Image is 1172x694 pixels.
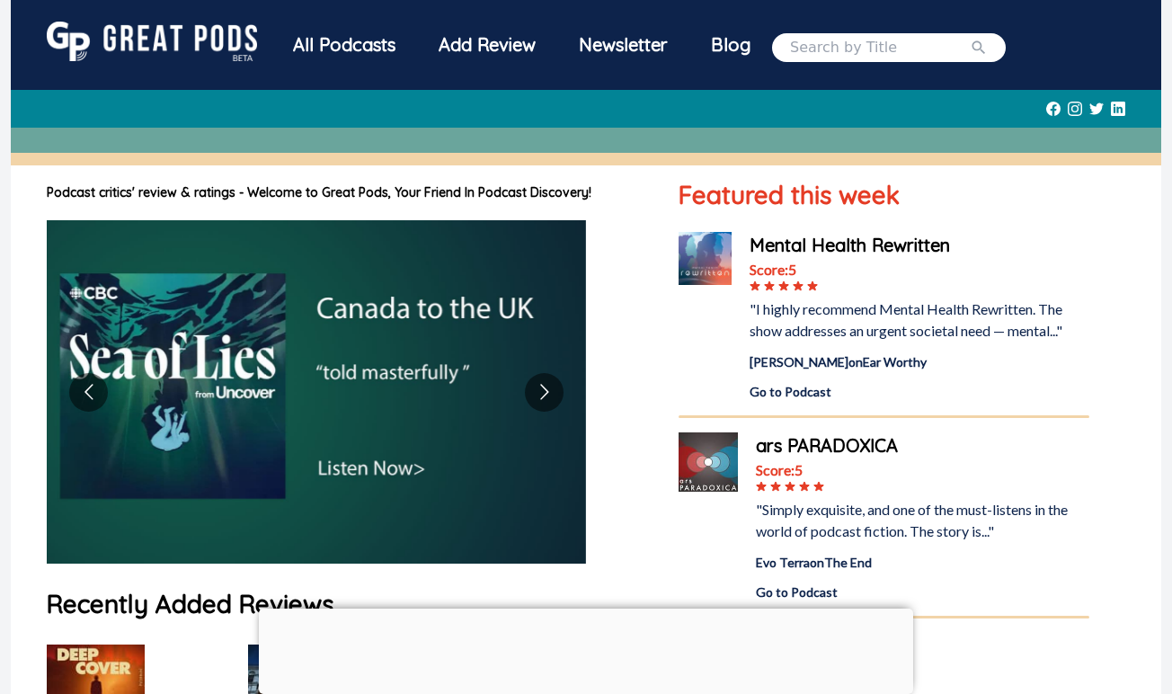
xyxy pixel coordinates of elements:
iframe: Advertisement [259,609,913,690]
div: Score: 5 [756,459,1089,481]
img: Mental Health Rewritten [679,232,732,285]
div: "I highly recommend Mental Health Rewritten. The show addresses an urgent societal need — mental..." [750,298,1089,342]
a: Newsletter [557,22,689,73]
a: StoryCorps [751,633,1089,660]
div: "Simply exquisite, and one of the must-listens in the world of podcast fiction. The story is..." [756,499,1089,542]
img: GreatPods [47,22,257,61]
div: Evo Terra on The End [756,553,1089,572]
a: Blog [689,22,772,68]
div: All Podcasts [271,22,417,68]
h1: Podcast critics' review & ratings - Welcome to Great Pods, Your Friend In Podcast Discovery! [47,183,643,202]
div: Score: 5 [750,259,1089,280]
div: Score: 4.5 [751,660,1089,681]
img: ars PARADOXICA [679,432,738,492]
a: Go to Podcast [750,382,1089,401]
button: Go to previous slide [69,373,108,412]
button: Go to next slide [525,373,564,412]
a: Mental Health Rewritten [750,232,1089,259]
div: [PERSON_NAME] on Ear Worthy [750,352,1089,371]
h1: Featured this week [679,176,1089,214]
a: Go to Podcast [756,583,1089,601]
h1: Recently Added Reviews [47,585,643,623]
input: Search by Title [790,37,970,58]
div: Newsletter [557,22,689,68]
a: ars PARADOXICA [756,432,1089,459]
a: Add Review [417,22,557,68]
a: All Podcasts [271,22,417,73]
img: image [47,220,586,564]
